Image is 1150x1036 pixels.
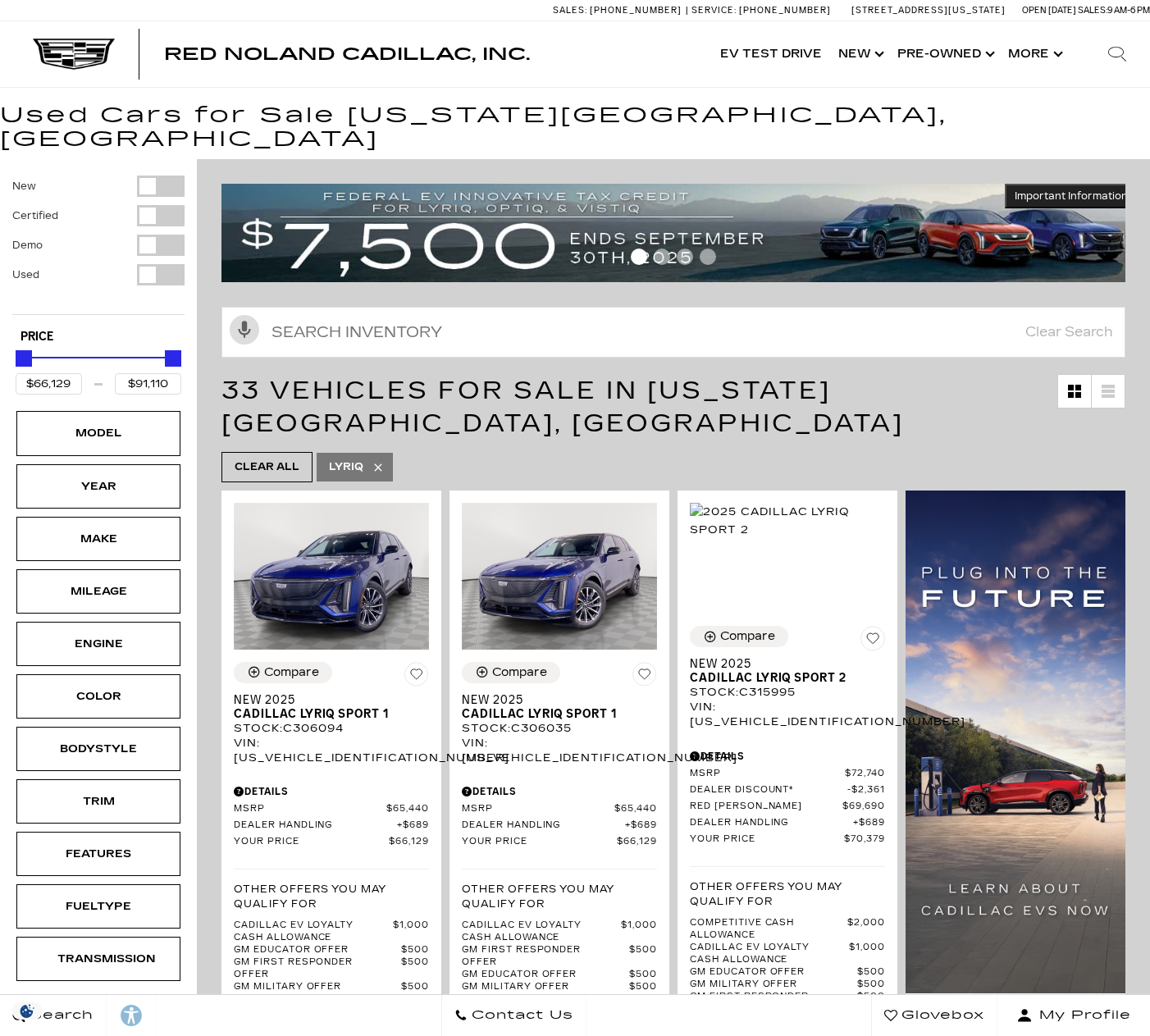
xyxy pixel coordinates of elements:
span: Dealer Handling [462,819,625,832]
span: $500 [629,944,657,969]
span: Cadillac LYRIQ Sport 2 [690,671,873,685]
span: $500 [401,981,429,993]
span: Go to slide 1 [631,249,647,265]
a: MSRP $65,440 [462,803,657,815]
span: $500 [401,944,429,956]
span: Your Price [234,836,389,848]
a: GM First Responder Offer $500 [234,956,429,981]
img: 2025 Cadillac LYRIQ Sport 1 [462,503,657,650]
a: GM First Responder Offer $500 [690,991,885,1015]
span: [PHONE_NUMBER] [590,5,682,16]
span: Cadillac EV Loyalty Cash Allowance [234,920,393,944]
button: Save Vehicle [860,626,885,657]
div: ColorColor [16,674,180,719]
span: Important Information [1015,189,1128,203]
span: $500 [857,966,885,979]
label: Used [12,267,39,283]
span: Sales: [553,5,587,16]
div: Stock : C306094 [234,721,429,736]
span: GM Military Offer [690,979,857,991]
span: MSRP [690,768,845,780]
a: [STREET_ADDRESS][US_STATE] [851,5,1006,16]
div: YearYear [16,464,180,509]
a: Contact Us [441,995,586,1036]
span: Cadillac LYRIQ Sport 1 [462,707,645,721]
span: Red Noland Cadillac, Inc. [164,44,530,64]
span: $689 [625,819,657,832]
span: $65,440 [386,803,429,815]
a: Sales: [PHONE_NUMBER] [553,6,686,15]
a: Cadillac EV Loyalty Cash Allowance $1,000 [690,942,885,966]
a: Competitive Cash Allowance $2,000 [690,917,885,942]
div: Stock : C315995 [690,685,885,700]
a: Dealer Handling $689 [462,819,657,832]
span: Open [DATE] [1022,5,1076,16]
a: Your Price $66,129 [462,836,657,848]
span: LYRIQ [329,457,363,477]
img: 2025 Cadillac LYRIQ Sport 1 [234,503,429,650]
button: Important Information [1005,184,1138,208]
a: vrp-tax-ending-august-version [221,184,1138,282]
a: New [830,21,889,87]
a: Your Price $66,129 [234,836,429,848]
a: Your Price $70,379 [690,833,885,846]
div: Maximum Price [165,350,181,367]
div: Compare [264,665,319,680]
a: New 2025Cadillac LYRIQ Sport 1 [234,693,429,721]
span: $500 [857,991,885,1015]
a: GM Educator Offer $500 [234,944,429,956]
div: Pricing Details - New 2025 Cadillac LYRIQ Sport 1 [234,784,429,799]
span: GM First Responder Offer [234,956,401,981]
span: $500 [629,969,657,981]
span: Dealer Handling [234,819,397,832]
div: Bodystyle [57,740,139,758]
div: VIN: [US_VEHICLE_IDENTIFICATION_NUMBER] [690,700,885,729]
img: Cadillac Dark Logo with Cadillac White Text [33,39,115,70]
a: GM Military Offer $500 [462,981,657,993]
div: BodystyleBodystyle [16,727,180,771]
button: Compare Vehicle [234,662,332,683]
label: Certified [12,208,58,224]
div: FueltypeFueltype [16,884,180,929]
div: Make [57,530,139,548]
span: $70,379 [844,833,885,846]
a: MSRP $65,440 [234,803,429,815]
span: New 2025 [690,657,873,671]
span: Cadillac LYRIQ Sport 1 [234,707,417,721]
a: Glovebox [871,995,997,1036]
span: Service: [691,5,737,16]
span: Dealer Handling [690,817,853,829]
a: GM First Responder Offer $500 [462,944,657,969]
div: Filter by Vehicle Type [12,176,185,314]
h5: Price [21,330,176,345]
span: $500 [629,981,657,993]
div: TrimTrim [16,779,180,824]
span: New 2025 [462,693,645,707]
div: MakeMake [16,517,180,561]
a: MSRP $72,740 [690,768,885,780]
div: Pricing Details - New 2025 Cadillac LYRIQ Sport 1 [462,784,657,799]
span: $500 [401,956,429,981]
span: GM Educator Offer [462,969,629,981]
span: MSRP [462,803,614,815]
a: New 2025Cadillac LYRIQ Sport 2 [690,657,885,685]
span: $689 [397,819,429,832]
div: Pricing Details - New 2025 Cadillac LYRIQ Sport 2 [690,749,885,764]
span: GM Military Offer [234,981,401,993]
span: $66,129 [389,836,429,848]
a: Dealer Discount* $2,361 [690,784,885,796]
a: EV Test Drive [712,21,830,87]
label: New [12,178,36,194]
div: Stock : C306035 [462,721,657,736]
span: GM Military Offer [462,981,629,993]
div: TransmissionTransmission [16,937,180,981]
div: Trim [57,792,139,810]
div: Transmission [57,950,139,968]
span: GM Educator Offer [690,966,857,979]
span: Go to slide 3 [677,249,693,265]
div: Price [16,345,181,395]
span: $1,000 [621,920,657,944]
button: Save Vehicle [404,662,429,693]
span: Contact Us [468,1004,573,1027]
